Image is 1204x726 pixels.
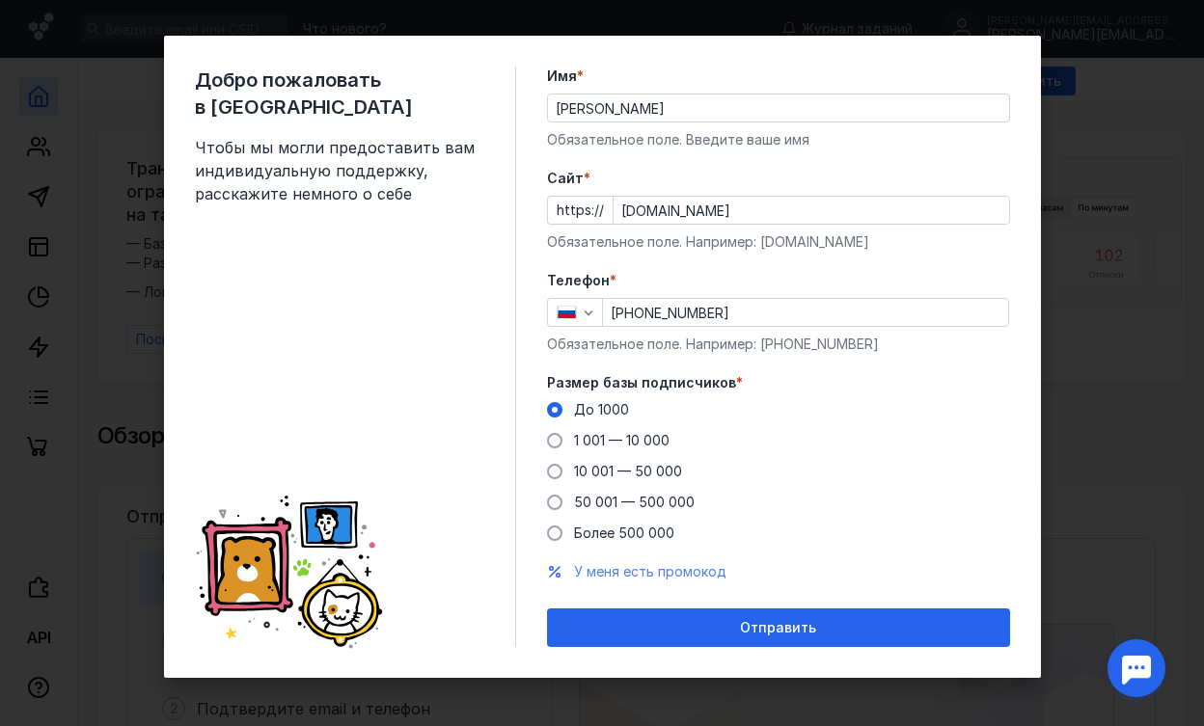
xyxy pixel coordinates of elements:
[574,401,629,417] span: До 1000
[740,620,816,636] span: Отправить
[547,608,1010,647] button: Отправить
[574,494,695,510] span: 50 001 — 500 000
[547,169,584,188] span: Cайт
[547,271,610,290] span: Телефон
[574,432,670,448] span: 1 001 — 10 000
[574,463,682,479] span: 10 001 — 50 000
[195,67,484,121] span: Добро пожаловать в [GEOGRAPHIC_DATA]
[547,67,577,86] span: Имя
[547,373,736,392] span: Размер базы подписчиков
[547,232,1010,252] div: Обязательное поле. Например: [DOMAIN_NAME]
[195,136,484,205] span: Чтобы мы могли предоставить вам индивидуальную поддержку, расскажите немного о себе
[574,563,726,579] span: У меня есть промокод
[574,562,726,581] button: У меня есть промокод
[574,524,674,541] span: Более 500 000
[547,130,1010,149] div: Обязательное поле. Введите ваше имя
[547,335,1010,354] div: Обязательное поле. Например: [PHONE_NUMBER]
